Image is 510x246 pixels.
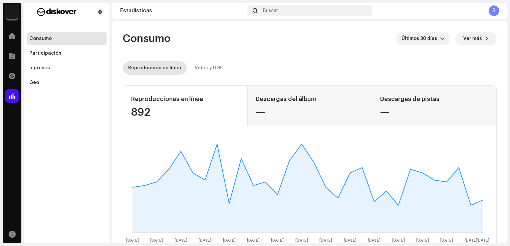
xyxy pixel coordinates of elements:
[126,238,139,243] text: [DATE]
[463,32,482,45] span: Ver más
[392,238,405,243] text: [DATE]
[123,32,171,45] span: Consumo
[319,238,332,243] text: [DATE]
[29,8,85,16] img: f29a3560-dd48-4e38-b32b-c7dc0a486f0f
[27,61,107,75] re-m-nav-item: Ingresos
[223,238,236,243] text: [DATE]
[131,94,239,104] div: Reproducciones en línea
[295,238,308,243] text: [DATE]
[150,238,163,243] text: [DATE]
[489,5,499,16] div: S
[5,5,19,19] img: 297a105e-aa6c-4183-9ff4-27133c00f2e2
[131,107,239,118] div: 892
[27,76,107,89] re-m-nav-item: Geo
[29,65,50,71] div: Ingresos
[29,80,39,85] div: Geo
[120,8,245,13] div: Estadísticas
[27,32,107,45] re-m-nav-item: Consumo
[199,238,211,243] text: [DATE]
[440,238,453,243] text: [DATE]
[477,238,489,243] text: [DATE]
[175,238,187,243] text: [DATE]
[455,32,497,45] button: Ver más
[256,94,364,104] div: Descargas del álbum
[247,238,260,243] text: [DATE]
[380,107,488,118] div: —
[256,107,364,118] div: —
[380,94,488,104] div: Descargas de pistas
[27,47,107,60] re-m-nav-item: Participación
[128,61,181,75] div: Reproducción en línea
[344,238,356,243] text: [DATE]
[195,61,224,75] div: Video y UGC
[263,8,278,13] span: Buscar
[271,238,284,243] text: [DATE]
[416,238,429,243] text: [DATE]
[465,238,477,243] text: [DATE]
[29,51,61,56] div: Participación
[368,238,380,243] text: [DATE]
[440,32,445,45] div: dropdown trigger
[29,36,52,41] div: Consumo
[402,32,440,45] span: Últimos 30 días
